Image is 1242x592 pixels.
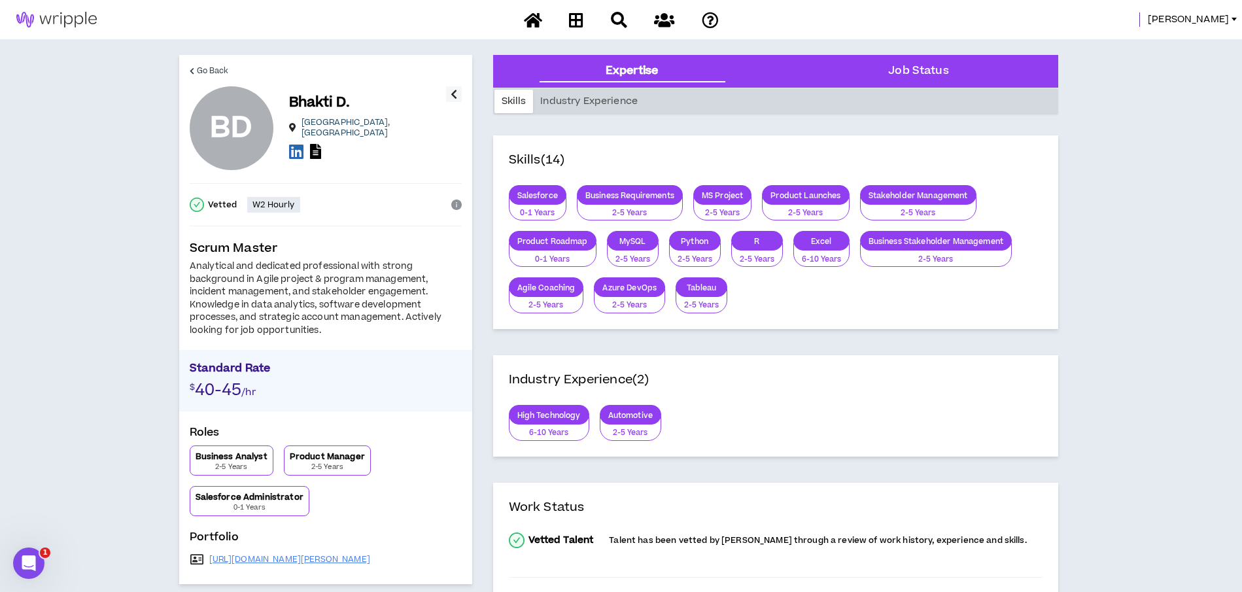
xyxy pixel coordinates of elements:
[528,534,594,547] p: Vetted Talent
[451,200,462,210] span: info-circle
[517,300,576,311] p: 2-5 Years
[509,196,566,221] button: 0-1 Years
[517,254,588,266] p: 0-1 Years
[233,502,266,513] p: 0-1 Years
[509,151,565,169] h4: Skills (14)
[670,236,720,246] p: Python
[509,283,583,292] p: Agile Coaching
[678,254,712,266] p: 2-5 Years
[608,427,653,439] p: 2-5 Years
[509,236,596,246] p: Product Roadmap
[731,243,783,268] button: 2-5 Years
[860,196,976,221] button: 2-5 Years
[190,239,462,258] p: Scrum Master
[210,114,252,143] div: BD
[517,207,558,219] p: 0-1 Years
[602,300,657,311] p: 2-5 Years
[209,554,370,565] a: [URL][DOMAIN_NAME][PERSON_NAME]
[190,55,229,86] a: Go Back
[861,190,976,200] p: Stakeholder Management
[241,385,255,399] span: /hr
[594,288,665,313] button: 2-5 Years
[606,63,658,80] div: Expertise
[190,198,204,212] span: check-circle
[190,86,273,170] div: Bhakti D.
[794,236,849,246] p: Excel
[585,207,674,219] p: 2-5 Years
[208,200,237,210] p: Vetted
[509,190,566,200] p: Salesforce
[195,379,242,402] span: 40-45
[290,451,365,462] p: Product Manager
[1148,12,1229,27] span: [PERSON_NAME]
[509,498,1043,532] h4: Work Status
[509,243,596,268] button: 0-1 Years
[577,196,683,221] button: 2-5 Years
[252,200,294,210] p: W2 Hourly
[740,254,774,266] p: 2-5 Years
[802,254,841,266] p: 6-10 Years
[509,288,584,313] button: 2-5 Years
[763,190,848,200] p: Product Launches
[190,260,462,337] div: Analytical and dedicated professional with strong background in Agile project & program managemen...
[694,190,751,200] p: MS Project
[860,243,1012,268] button: 2-5 Years
[509,416,589,441] button: 6-10 Years
[793,243,850,268] button: 6-10 Years
[289,94,350,112] p: Bhakti D.
[509,410,589,420] p: High Technology
[190,360,462,380] p: Standard Rate
[494,90,534,113] div: Skills
[684,300,719,311] p: 2-5 Years
[578,190,682,200] p: Business Requirements
[190,529,462,550] p: Portfolio
[533,90,645,113] div: Industry Experience
[702,207,743,219] p: 2-5 Years
[595,283,664,292] p: Azure DevOps
[732,236,782,246] p: R
[609,535,1026,546] p: Talent has been vetted by [PERSON_NAME] through a review of work history, experience and skills.
[600,416,661,441] button: 2-5 Years
[869,254,1003,266] p: 2-5 Years
[40,548,50,558] span: 1
[888,63,948,80] div: Job Status
[517,427,581,439] p: 6-10 Years
[770,207,840,219] p: 2-5 Years
[215,462,247,472] p: 2-5 Years
[869,207,968,219] p: 2-5 Years
[196,451,267,462] p: Business Analyst
[509,532,525,548] span: check-circle
[302,117,446,138] p: [GEOGRAPHIC_DATA] , [GEOGRAPHIC_DATA]
[196,492,303,502] p: Salesforce Administrator
[600,410,661,420] p: Automotive
[762,196,849,221] button: 2-5 Years
[693,196,751,221] button: 2-5 Years
[190,425,462,445] p: Roles
[669,243,721,268] button: 2-5 Years
[676,283,727,292] p: Tableau
[676,288,727,313] button: 2-5 Years
[197,65,229,77] span: Go Back
[311,462,343,472] p: 2-5 Years
[615,254,650,266] p: 2-5 Years
[13,548,44,579] iframe: Intercom live chat
[509,371,649,389] h4: Industry Experience (2)
[608,236,658,246] p: MySQL
[861,236,1011,246] p: Business Stakeholder Management
[607,243,659,268] button: 2-5 Years
[190,381,195,393] span: $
